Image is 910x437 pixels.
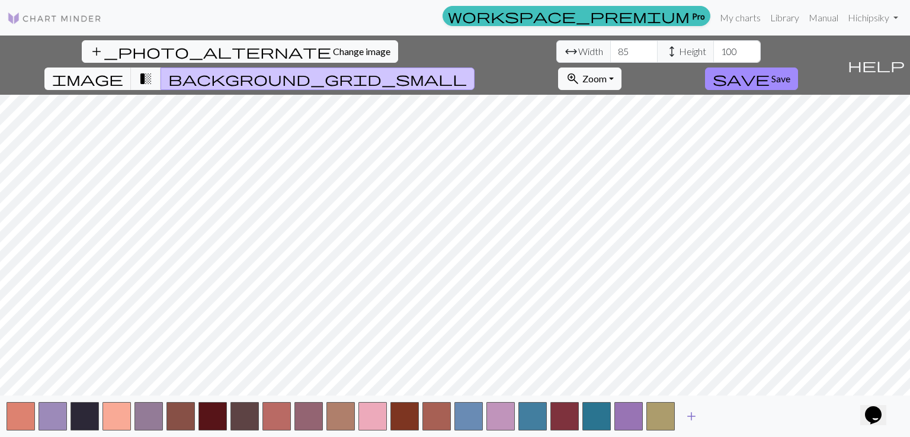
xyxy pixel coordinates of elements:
[771,73,790,84] span: Save
[848,57,905,73] span: help
[804,6,843,30] a: Manual
[665,43,679,60] span: height
[448,8,690,24] span: workspace_premium
[582,73,607,84] span: Zoom
[558,68,621,90] button: Zoom
[52,70,123,87] span: image
[168,70,467,87] span: background_grid_small
[82,40,398,63] button: Change image
[89,43,331,60] span: add_photo_alternate
[566,70,580,87] span: zoom_in
[677,405,706,428] button: Add color
[564,43,578,60] span: arrow_range
[684,408,698,425] span: add
[333,46,390,57] span: Change image
[578,44,603,59] span: Width
[842,36,910,95] button: Help
[715,6,765,30] a: My charts
[705,68,798,90] button: Save
[679,44,706,59] span: Height
[765,6,804,30] a: Library
[843,6,903,30] a: Hichipsiky
[713,70,770,87] span: save
[139,70,153,87] span: transition_fade
[443,6,710,26] a: Pro
[860,390,898,425] iframe: chat widget
[7,11,102,25] img: Logo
